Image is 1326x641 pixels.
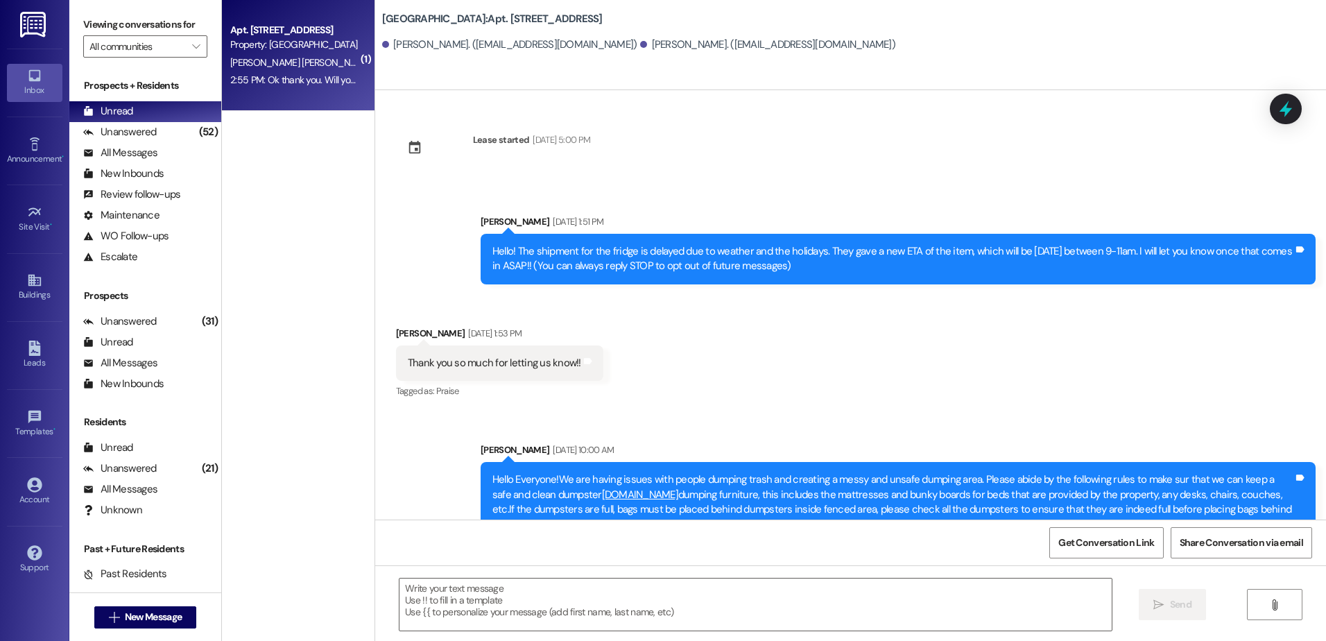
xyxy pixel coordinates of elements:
div: [DATE] 1:53 PM [465,326,522,341]
div: [PERSON_NAME]. ([EMAIL_ADDRESS][DOMAIN_NAME]) [640,37,895,52]
i:  [1269,599,1280,610]
a: Inbox [7,64,62,101]
button: Send [1139,589,1206,620]
div: New Inbounds [83,166,164,181]
div: [DATE] 5:00 PM [529,133,590,147]
div: [PERSON_NAME] [396,326,603,345]
input: All communities [89,35,185,58]
div: [PERSON_NAME]. ([EMAIL_ADDRESS][DOMAIN_NAME]) [382,37,637,52]
div: Property: [GEOGRAPHIC_DATA] [230,37,359,52]
label: Viewing conversations for [83,14,207,35]
div: Apt. [STREET_ADDRESS] [230,23,359,37]
div: All Messages [83,356,157,370]
div: New Inbounds [83,377,164,391]
button: Get Conversation Link [1049,527,1163,558]
div: Prospects [69,289,221,303]
i:  [109,612,119,623]
div: Thank you so much for letting us know!! [408,356,581,370]
span: Get Conversation Link [1058,536,1154,550]
div: Unanswered [83,314,157,329]
i:  [1153,599,1164,610]
div: Unanswered [83,125,157,139]
div: All Messages [83,482,157,497]
a: Site Visit • [7,200,62,238]
b: [GEOGRAPHIC_DATA]: Apt. [STREET_ADDRESS] [382,12,603,26]
div: 2:55 PM: Ok thank you. Will you please let me know what's up? It isn't the best feeling being unc... [230,74,760,86]
span: Send [1170,597,1191,612]
div: [DATE] 1:51 PM [549,214,603,229]
span: Praise [436,385,459,397]
div: (31) [198,311,221,332]
i:  [192,41,200,52]
div: All Messages [83,146,157,160]
div: Past + Future Residents [69,542,221,556]
span: • [53,425,55,434]
div: [PERSON_NAME] [481,214,1316,234]
div: Unanswered [83,461,157,476]
div: Unread [83,441,133,455]
div: Unread [83,104,133,119]
div: (21) [198,458,221,479]
span: [PERSON_NAME] [PERSON_NAME] [230,56,375,69]
a: Account [7,473,62,511]
a: Buildings [7,268,62,306]
div: Hello! The shipment for the fridge is delayed due to weather and the holidays. They gave a new ET... [492,244,1293,274]
img: ResiDesk Logo [20,12,49,37]
div: Review follow-ups [83,187,180,202]
div: Unknown [83,503,142,518]
div: (52) [196,121,221,143]
button: Share Conversation via email [1171,527,1312,558]
div: Escalate [83,250,137,264]
div: [PERSON_NAME] [481,443,1316,462]
div: Unread [83,335,133,350]
div: Lease started [473,133,530,147]
div: Prospects + Residents [69,78,221,93]
a: [DOMAIN_NAME] [602,488,678,502]
span: • [62,152,64,162]
span: • [50,220,52,230]
div: Residents [69,415,221,429]
a: Leads [7,336,62,374]
a: Templates • [7,405,62,443]
div: WO Follow-ups [83,229,169,243]
div: Hello Everyone!We are having issues with people dumping trash and creating a messy and unsafe dum... [492,472,1293,532]
div: [DATE] 10:00 AM [549,443,614,457]
div: Tagged as: [396,381,603,401]
span: Share Conversation via email [1180,536,1303,550]
div: Past Residents [83,567,167,581]
button: New Message [94,606,197,629]
span: New Message [125,610,182,624]
a: Support [7,541,62,579]
div: Maintenance [83,208,160,223]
